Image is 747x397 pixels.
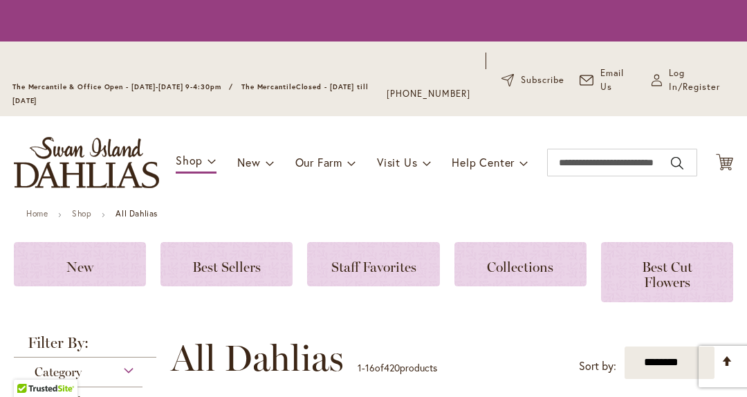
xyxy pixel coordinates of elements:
button: Search [671,152,683,174]
p: - of products [358,357,437,379]
a: Best Cut Flowers [601,242,733,302]
span: 420 [384,361,400,374]
a: Best Sellers [160,242,293,286]
strong: All Dahlias [116,208,158,219]
a: Home [26,208,48,219]
a: Staff Favorites [307,242,439,286]
a: store logo [14,137,159,188]
iframe: Launch Accessibility Center [10,348,49,387]
a: New [14,242,146,286]
a: Subscribe [501,73,564,87]
span: Shop [176,153,203,167]
span: Category [35,364,82,380]
span: Collections [487,259,553,275]
a: Collections [454,242,587,286]
strong: Filter By: [14,335,156,358]
span: Visit Us [377,155,417,169]
span: New [66,259,93,275]
span: Best Cut Flowers [642,259,692,290]
span: Email Us [600,66,637,94]
span: 16 [365,361,375,374]
span: Subscribe [521,73,564,87]
span: 1 [358,361,362,374]
span: Staff Favorites [331,259,416,275]
span: All Dahlias [171,338,344,379]
span: The Mercantile & Office Open - [DATE]-[DATE] 9-4:30pm / The Mercantile [12,82,296,91]
span: Help Center [452,155,515,169]
span: New [237,155,260,169]
label: Sort by: [579,353,616,379]
span: Best Sellers [192,259,261,275]
a: Email Us [580,66,636,94]
span: Log In/Register [669,66,735,94]
a: [PHONE_NUMBER] [387,87,470,101]
a: Shop [72,208,91,219]
span: Our Farm [295,155,342,169]
a: Log In/Register [652,66,735,94]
